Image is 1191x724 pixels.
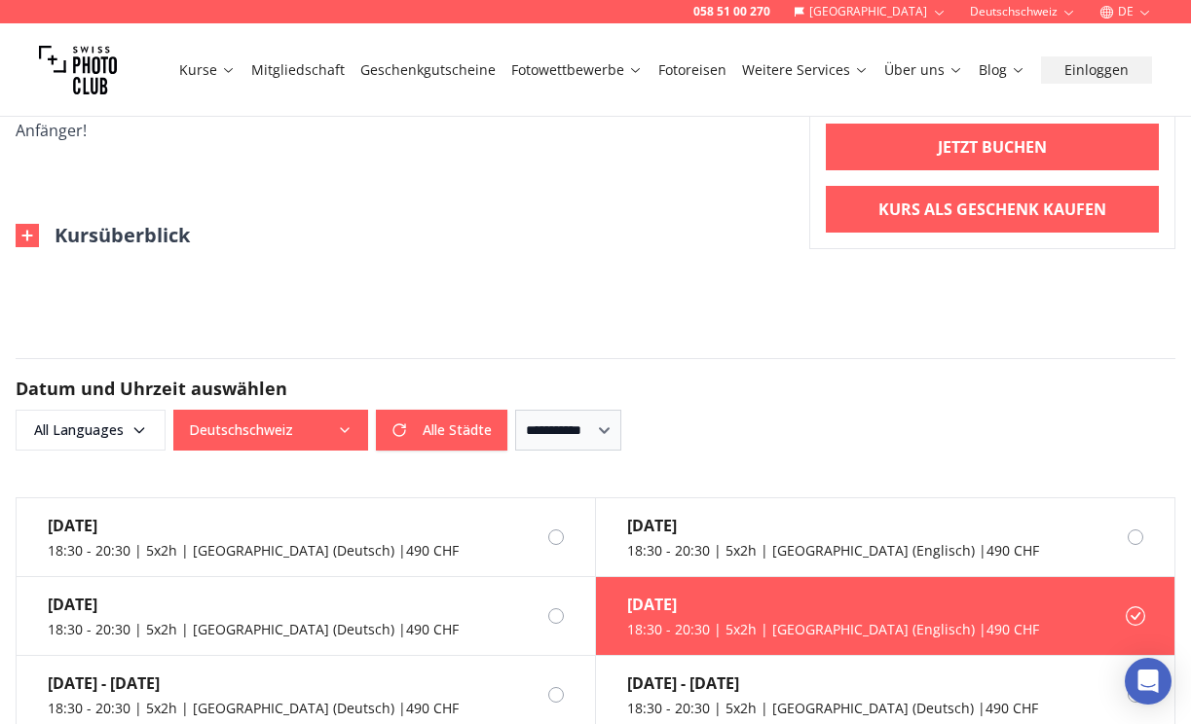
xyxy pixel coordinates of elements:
div: 18:30 - 20:30 | 5x2h | [GEOGRAPHIC_DATA] (Deutsch) | 490 CHF [48,541,459,561]
span: All Languages [19,413,163,448]
div: [DATE] [627,514,1039,537]
a: Fotoreisen [658,60,726,80]
button: Blog [971,56,1033,84]
a: Über uns [884,60,963,80]
b: Kurs als Geschenk kaufen [878,198,1106,221]
a: Kurse [179,60,236,80]
button: All Languages [16,410,166,451]
a: Weitere Services [742,60,869,80]
div: [DATE] - [DATE] [627,671,1038,695]
div: [DATE] [48,514,459,537]
a: Jetzt buchen [826,124,1159,170]
div: 18:30 - 20:30 | 5x2h | [GEOGRAPHIC_DATA] (Deutsch) | 490 CHF [48,699,459,718]
button: Über uns [876,56,971,84]
a: Kurs als Geschenk kaufen [826,186,1159,233]
div: Open Intercom Messenger [1125,658,1172,705]
img: Outline Close [16,224,39,247]
div: 18:30 - 20:30 | 5x2h | [GEOGRAPHIC_DATA] (Englisch) | 490 CHF [627,620,1039,639]
button: Mitgliedschaft [243,56,353,84]
h2: Datum und Uhrzeit auswählen [16,375,1175,402]
a: Mitgliedschaft [251,60,345,80]
div: 18:30 - 20:30 | 5x2h | [GEOGRAPHIC_DATA] (Deutsch) | 490 CHF [48,620,459,639]
button: Fotoreisen [651,56,734,84]
button: Einloggen [1041,56,1152,84]
div: [DATE] [48,593,459,616]
button: Alle Städte [376,410,507,451]
div: 18:30 - 20:30 | 5x2h | [GEOGRAPHIC_DATA] (Deutsch) | 490 CHF [627,699,1038,718]
button: Fotowettbewerbe [503,56,651,84]
b: Jetzt buchen [938,135,1047,159]
a: Geschenkgutscheine [360,60,496,80]
img: Swiss photo club [39,31,117,109]
button: Deutschschweiz [173,410,368,451]
button: Weitere Services [734,56,876,84]
a: 058 51 00 270 [693,4,770,19]
div: [DATE] [627,593,1039,616]
button: Kurse [171,56,243,84]
a: Fotowettbewerbe [511,60,643,80]
div: 18:30 - 20:30 | 5x2h | [GEOGRAPHIC_DATA] (Englisch) | 490 CHF [627,541,1039,561]
div: [DATE] - [DATE] [48,671,459,695]
a: Blog [979,60,1025,80]
button: Kursüberblick [16,222,190,249]
button: Geschenkgutscheine [353,56,503,84]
